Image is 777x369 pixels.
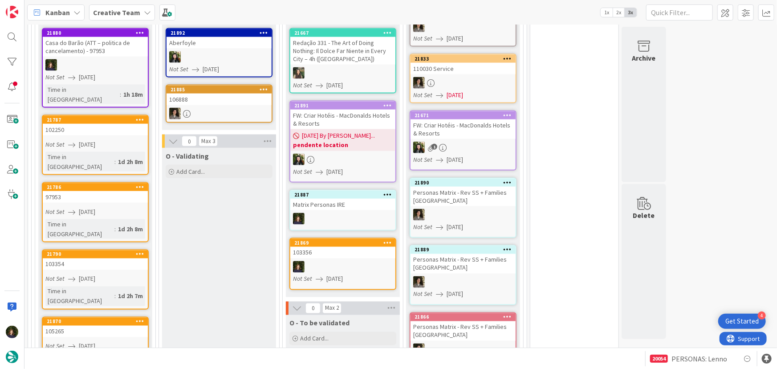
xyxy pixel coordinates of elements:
img: MS [413,77,425,89]
span: [DATE] [79,275,95,284]
a: 21891FW: Criar Hotéis - MacDonalds Hotels & Resorts[DATE] By [PERSON_NAME]...pendente locationBCN... [289,101,396,183]
div: Archive [632,53,656,63]
div: Redação 331 - The Art of Doing Nothing: Il Dolce Far Niente in Every City – 4h ([GEOGRAPHIC_DATA]) [290,37,395,65]
div: 21890 [411,179,516,187]
div: 21890 [415,180,516,186]
div: MS [411,276,516,288]
div: Matrix Personas IRE [290,199,395,210]
div: 105265 [43,326,148,337]
span: : [114,157,116,167]
div: FW: Criar Hotéis - MacDonalds Hotels & Resorts [411,119,516,139]
div: Open Get Started checklist, remaining modules: 4 [718,314,766,329]
div: 21892 [171,30,272,36]
i: Not Set [45,73,65,81]
span: O - Validating [166,152,209,160]
span: [DATE] [79,73,95,82]
div: MS [411,20,516,32]
a: 21667Redação 331 - The Art of Doing Nothing: Il Dolce Far Niente in Every City – 4h ([GEOGRAPHIC_... [289,28,396,94]
img: MS [413,209,425,221]
span: : [120,90,121,99]
i: Not Set [413,91,432,99]
span: 0 [182,136,197,147]
img: MS [413,344,425,355]
a: 21671FW: Criar Hotéis - MacDonalds Hotels & ResortsBCNot Set[DATE] [410,111,517,171]
div: 21833 [415,56,516,62]
span: [DATE] [79,207,95,217]
span: : [114,224,116,234]
div: 21667 [294,30,395,36]
div: BC [411,142,516,153]
img: Visit kanbanzone.com [6,6,18,18]
a: 21889Personas Matrix - Rev SS + Families [GEOGRAPHIC_DATA]MSNot Set[DATE] [410,245,517,305]
div: 2178697953 [43,183,148,203]
div: 21790 [47,251,148,258]
span: PERSONAS: Lenno [671,353,727,364]
span: Kanban [45,7,70,18]
div: 21885 [171,86,272,93]
div: 21787102250 [43,116,148,135]
div: 1d 2h 7m [116,291,145,301]
div: 21880Casa do Barão (ATT – politica de cancelamento) - 97953 [43,29,148,57]
div: 21786 [47,184,148,190]
i: Not Set [293,168,312,176]
div: 21891FW: Criar Hotéis - MacDonalds Hotels & Resorts [290,102,395,129]
div: 97953 [43,191,148,203]
div: MS [167,108,272,119]
div: 21890Personas Matrix - Rev SS + Families [GEOGRAPHIC_DATA] [411,179,516,206]
img: MC [293,213,305,225]
a: 21790103354Not Set[DATE]Time in [GEOGRAPHIC_DATA]:1d 2h 7m [42,250,149,310]
span: [DATE] [203,65,219,74]
div: Time in [GEOGRAPHIC_DATA] [45,287,114,306]
div: Aberfoyle [167,37,272,49]
span: 1 [431,144,437,150]
img: BC [169,51,181,63]
i: Not Set [169,65,188,73]
b: Creative Team [93,8,140,17]
a: 21787102250Not Set[DATE]Time in [GEOGRAPHIC_DATA]:1d 2h 8m [42,115,149,175]
i: Not Set [45,275,65,283]
div: 21889Personas Matrix - Rev SS + Families [GEOGRAPHIC_DATA] [411,246,516,274]
div: 20054 [650,355,668,363]
a: 21890Personas Matrix - Rev SS + Families [GEOGRAPHIC_DATA]MSNot Set[DATE] [410,178,517,238]
div: 21889 [415,247,516,253]
span: [DATE] [79,140,95,149]
div: 1h 18m [121,90,145,99]
div: BC [290,154,395,165]
div: MC [290,261,395,273]
div: MS [411,209,516,221]
div: 21790103354 [43,250,148,270]
div: Get Started [725,317,759,326]
div: 21889 [411,246,516,254]
div: 21833 [411,55,516,63]
div: 1d 2h 8m [116,157,145,167]
div: FW: Criar Hotéis - MacDonalds Hotels & Resorts [290,110,395,129]
div: Max 3 [201,139,215,143]
div: Casa do Barão (ATT – politica de cancelamento) - 97953 [43,37,148,57]
div: 21880 [43,29,148,37]
div: 103354 [43,258,148,270]
a: 21892AberfoyleBCNot Set[DATE] [166,28,273,78]
span: [DATE] [447,90,463,100]
div: Time in [GEOGRAPHIC_DATA] [45,85,120,104]
div: Max 2 [325,306,339,311]
div: 21866 [411,313,516,321]
span: Support [19,1,41,12]
div: 102250 [43,124,148,135]
i: Not Set [45,342,65,350]
span: 0 [305,303,321,314]
div: 21891 [290,102,395,110]
span: : [114,291,116,301]
img: BC [293,154,305,165]
span: 1x [601,8,613,17]
div: 106888 [167,94,272,105]
div: 21885 [167,86,272,94]
img: MC [6,326,18,338]
i: Not Set [293,81,312,89]
i: Not Set [413,34,432,42]
a: 2178697953Not Set[DATE]Time in [GEOGRAPHIC_DATA]:1d 2h 8m [42,182,149,242]
div: 21671FW: Criar Hotéis - MacDonalds Hotels & Resorts [411,111,516,139]
div: 21892 [167,29,272,37]
div: 21671 [411,111,516,119]
span: [DATE] [326,167,343,176]
i: Not Set [413,156,432,164]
